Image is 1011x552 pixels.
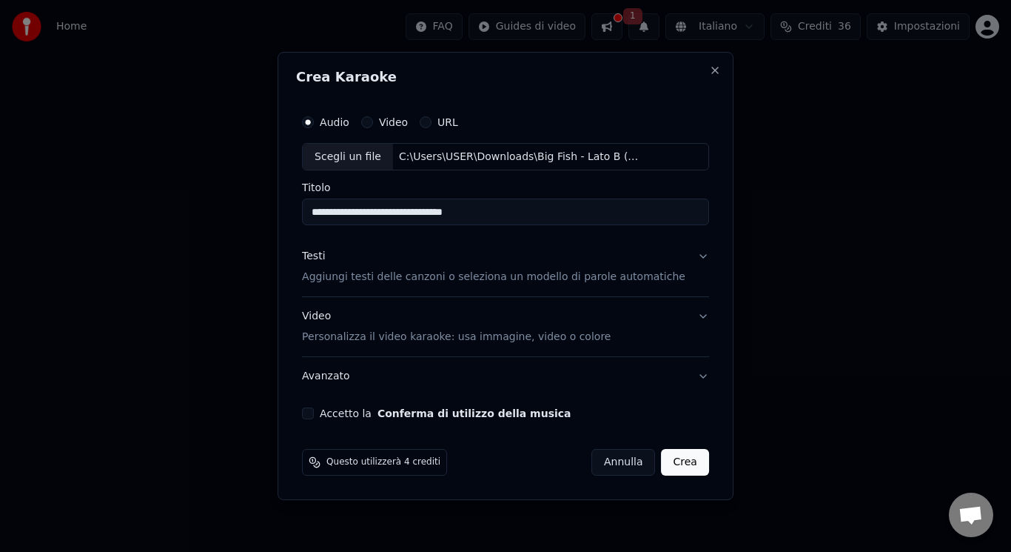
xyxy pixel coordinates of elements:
button: Crea [662,449,709,476]
div: C:\Users\USER\Downloads\Big Fish - Lato B (feat. Mecna, Guè) [Lyric Video].mp3 [393,150,645,164]
label: Video [379,117,408,127]
div: Video [302,310,611,345]
button: TestiAggiungi testi delle canzoni o seleziona un modello di parole automatiche [302,238,709,297]
h2: Crea Karaoke [296,70,715,84]
label: Audio [320,117,349,127]
label: Titolo [302,183,709,193]
button: Annulla [591,449,656,476]
span: Questo utilizzerà 4 crediti [326,456,440,468]
div: Scegli un file [303,144,393,170]
button: Avanzato [302,357,709,396]
div: Testi [302,250,325,265]
p: Aggiungi testi delle canzoni o seleziona un modello di parole automatiche [302,270,685,285]
button: Accetto la [377,408,571,419]
p: Personalizza il video karaoke: usa immagine, video o colore [302,330,611,345]
label: URL [437,117,458,127]
button: VideoPersonalizza il video karaoke: usa immagine, video o colore [302,298,709,357]
label: Accetto la [320,408,571,419]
